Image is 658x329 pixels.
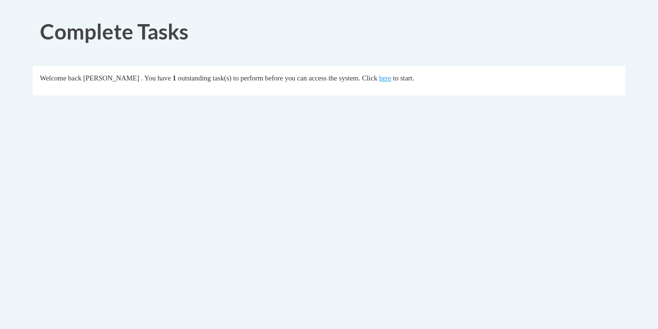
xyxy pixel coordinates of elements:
span: Welcome back [40,74,81,82]
span: to start. [393,74,414,82]
a: here [379,74,391,82]
span: 1 [172,74,176,82]
span: Complete Tasks [40,19,188,44]
span: . You have [141,74,171,82]
span: [PERSON_NAME] [83,74,139,82]
span: outstanding task(s) to perform before you can access the system. Click [178,74,377,82]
